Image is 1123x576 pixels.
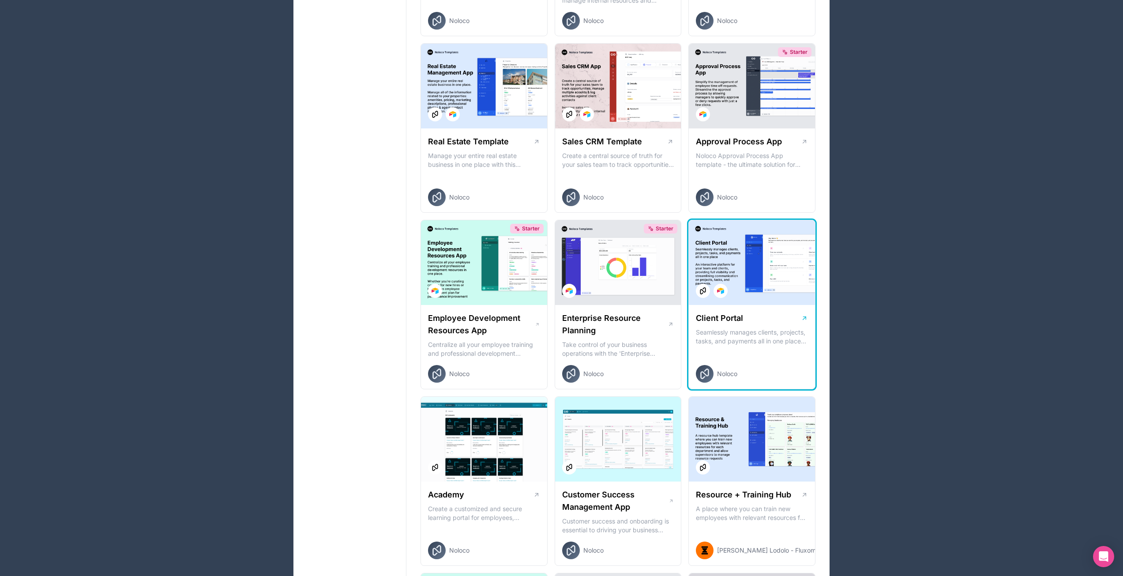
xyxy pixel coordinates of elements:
[583,369,604,378] span: Noloco
[428,312,535,337] h1: Employee Development Resources App
[656,225,673,232] span: Starter
[583,193,604,202] span: Noloco
[790,49,808,56] span: Starter
[696,504,808,522] p: A place where you can train new employees with relevant resources for each department and allow s...
[562,136,642,148] h1: Sales CRM Template
[1093,546,1114,567] div: Open Intercom Messenger
[696,489,791,501] h1: Resource + Training Hub
[449,111,456,118] img: Airtable Logo
[583,111,590,118] img: Airtable Logo
[449,369,469,378] span: Noloco
[562,489,669,513] h1: Customer Success Management App
[717,287,724,294] img: Airtable Logo
[562,517,674,535] p: Customer success and onboarding is essential to driving your business forward and ensuring retent...
[428,151,540,169] p: Manage your entire real estate business in one place with this comprehensive real estate transact...
[699,111,706,118] img: Airtable Logo
[562,151,674,169] p: Create a central source of truth for your sales team to track opportunities, manage multiple acco...
[428,340,540,358] p: Centralize all your employee training and professional development resources in one place. Whethe...
[566,287,573,294] img: Airtable Logo
[717,546,822,555] span: [PERSON_NAME] Lodolo - Fluxomate
[583,546,604,555] span: Noloco
[583,16,604,25] span: Noloco
[562,340,674,358] p: Take control of your business operations with the 'Enterprise Resource Planning' template. This c...
[449,546,469,555] span: Noloco
[432,287,439,294] img: Airtable Logo
[717,16,737,25] span: Noloco
[696,136,782,148] h1: Approval Process App
[696,151,808,169] p: Noloco Approval Process App template - the ultimate solution for managing your employee's time of...
[696,328,808,346] p: Seamlessly manages clients, projects, tasks, and payments all in one place An interactive platfor...
[717,193,737,202] span: Noloco
[522,225,540,232] span: Starter
[696,312,743,324] h1: Client Portal
[717,369,737,378] span: Noloco
[428,136,509,148] h1: Real Estate Template
[428,504,540,522] p: Create a customized and secure learning portal for employees, customers or partners. Organize les...
[449,16,469,25] span: Noloco
[428,489,464,501] h1: Academy
[449,193,469,202] span: Noloco
[562,312,668,337] h1: Enterprise Resource Planning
